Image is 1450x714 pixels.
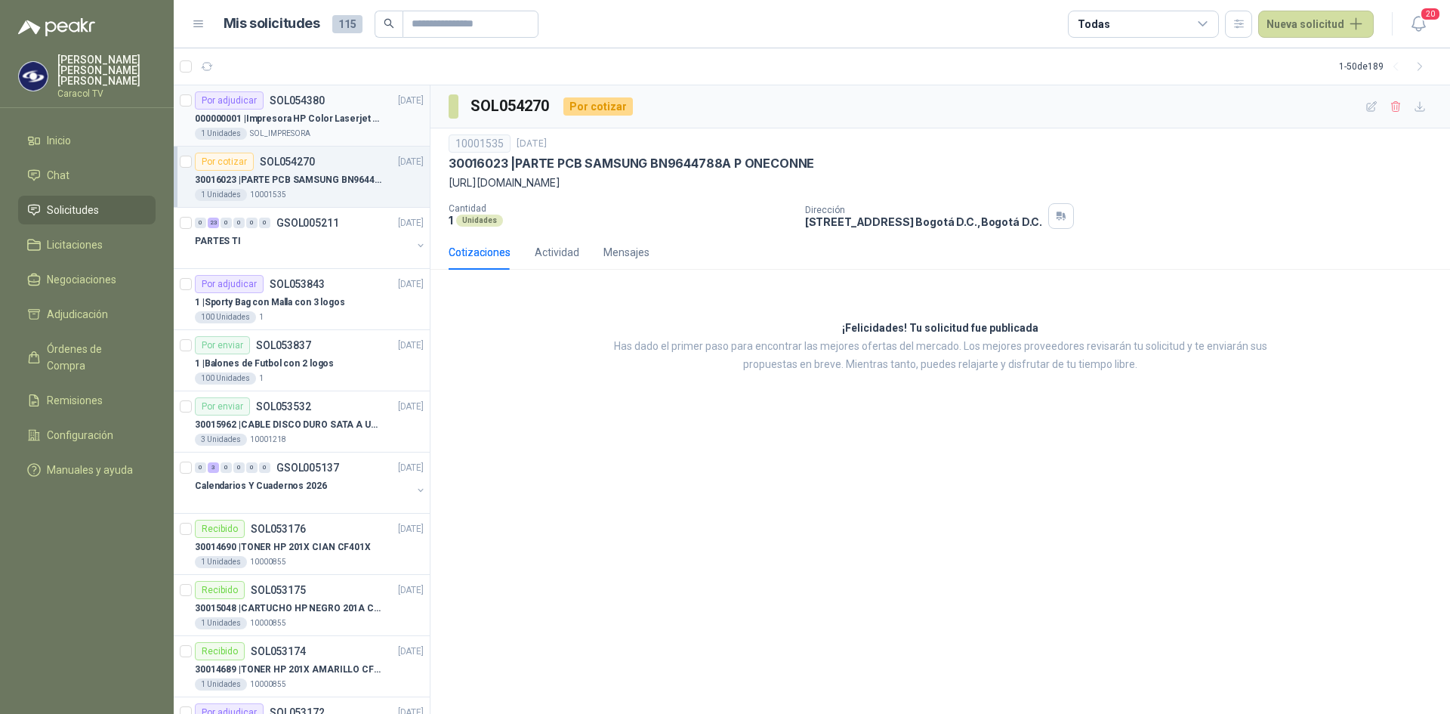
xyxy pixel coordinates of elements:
p: 10001218 [250,434,286,446]
span: Inicio [47,132,71,149]
span: Manuales y ayuda [47,462,133,478]
div: 1 Unidades [195,128,247,140]
div: Por adjudicar [195,275,264,293]
p: [DATE] [398,155,424,169]
p: 10000855 [250,556,286,568]
div: Recibido [195,520,245,538]
div: Por enviar [195,397,250,416]
p: [DATE] [398,644,424,659]
a: Por adjudicarSOL053843[DATE] 1 |Sporty Bag con Malla con 3 logos100 Unidades1 [174,269,430,330]
a: Inicio [18,126,156,155]
p: 30014690 | TONER HP 201X CIAN CF401X [195,540,371,555]
div: 0 [233,462,245,473]
a: Manuales y ayuda [18,456,156,484]
span: Adjudicación [47,306,108,323]
p: 10000855 [250,617,286,629]
p: SOL053175 [251,585,306,595]
div: 3 [208,462,219,473]
p: SOL053532 [256,401,311,412]
span: search [384,18,394,29]
p: [DATE] [398,400,424,414]
p: [DATE] [398,461,424,475]
p: 10000855 [250,678,286,691]
p: 1 [259,311,264,323]
p: GSOL005211 [276,218,339,228]
p: Dirección [805,205,1042,215]
p: [STREET_ADDRESS] Bogotá D.C. , Bogotá D.C. [805,215,1042,228]
p: PARTES TI [195,234,241,249]
button: Nueva solicitud [1258,11,1374,38]
div: 1 Unidades [195,678,247,691]
p: 10001535 [250,189,286,201]
a: RecibidoSOL053175[DATE] 30015048 |CARTUCHO HP NEGRO 201A CF400X1 Unidades10000855 [174,575,430,636]
div: 3 Unidades [195,434,247,446]
p: [DATE] [398,522,424,536]
div: 10001535 [449,134,511,153]
div: Cotizaciones [449,244,511,261]
a: Chat [18,161,156,190]
span: 115 [332,15,362,33]
p: [DATE] [398,277,424,292]
div: Todas [1078,16,1109,32]
div: Por adjudicar [195,91,264,110]
p: [DATE] [517,137,547,151]
span: 20 [1420,7,1441,21]
a: Adjudicación [18,300,156,329]
a: Licitaciones [18,230,156,259]
a: Solicitudes [18,196,156,224]
div: 1 Unidades [195,617,247,629]
span: Configuración [47,427,113,444]
p: 1 | Balones de Futbol con 2 logos [195,357,334,371]
div: Recibido [195,642,245,660]
div: 100 Unidades [195,311,256,323]
div: 1 Unidades [195,189,247,201]
h3: ¡Felicidades! Tu solicitud fue publicada [842,320,1038,338]
button: 20 [1405,11,1432,38]
p: SOL053174 [251,646,306,657]
span: Solicitudes [47,202,99,218]
p: 1 [259,372,264,385]
p: 1 | Sporty Bag con Malla con 3 logos [195,295,345,310]
div: Recibido [195,581,245,599]
p: 30016023 | PARTE PCB SAMSUNG BN9644788A P ONECONNE [195,173,383,187]
a: RecibidoSOL053176[DATE] 30014690 |TONER HP 201X CIAN CF401X1 Unidades10000855 [174,514,430,575]
div: Por cotizar [195,153,254,171]
a: 0 23 0 0 0 0 GSOL005211[DATE] PARTES TI [195,214,427,262]
p: [DATE] [398,338,424,353]
h3: SOL054270 [470,94,551,118]
div: 0 [233,218,245,228]
div: 0 [221,218,232,228]
span: Remisiones [47,392,103,409]
a: Configuración [18,421,156,450]
p: Has dado el primer paso para encontrar las mejores ofertas del mercado. Los mejores proveedores r... [593,338,1288,374]
span: Órdenes de Compra [47,341,141,374]
div: 0 [195,462,206,473]
img: Company Logo [19,62,48,91]
p: SOL053843 [270,279,325,289]
a: Remisiones [18,386,156,415]
p: 30015962 | CABLE DISCO DURO SATA A USB 3.0 GENERICO [195,418,383,432]
p: SOL053176 [251,524,306,534]
div: Unidades [456,215,503,227]
div: 0 [246,462,258,473]
span: Negociaciones [47,271,116,288]
div: Por enviar [195,336,250,354]
div: 100 Unidades [195,372,256,385]
p: Caracol TV [57,89,156,98]
p: [DATE] [398,216,424,230]
p: 30015048 | CARTUCHO HP NEGRO 201A CF400X [195,601,383,616]
div: Mensajes [603,244,649,261]
p: GSOL005137 [276,462,339,473]
p: SOL054270 [260,156,315,167]
div: Actividad [535,244,579,261]
div: 1 - 50 de 189 [1339,54,1432,79]
p: Cantidad [449,203,793,214]
div: 0 [259,218,270,228]
a: Por enviarSOL053837[DATE] 1 |Balones de Futbol con 2 logos100 Unidades1 [174,330,430,391]
h1: Mis solicitudes [224,13,320,35]
div: Por cotizar [563,97,633,116]
a: Por cotizarSOL054270[DATE] 30016023 |PARTE PCB SAMSUNG BN9644788A P ONECONNE1 Unidades10001535 [174,147,430,208]
p: 30016023 | PARTE PCB SAMSUNG BN9644788A P ONECONNE [449,156,814,172]
div: 0 [221,462,232,473]
div: 0 [259,462,270,473]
